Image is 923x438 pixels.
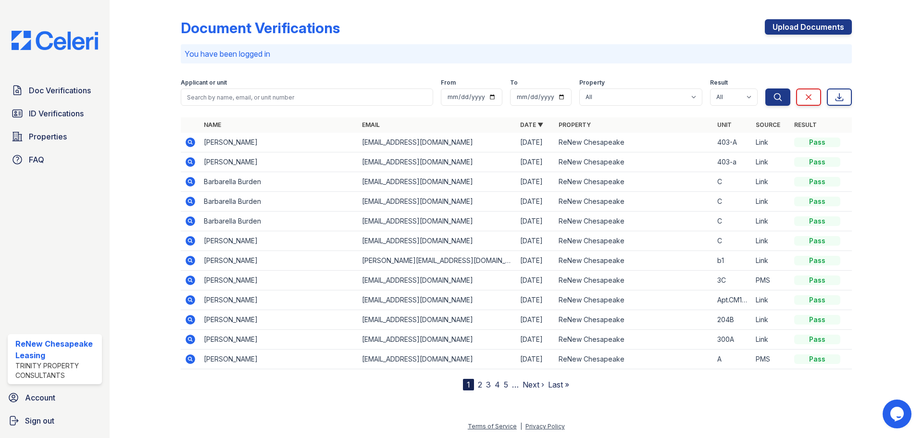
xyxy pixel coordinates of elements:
td: [EMAIL_ADDRESS][DOMAIN_NAME] [358,212,516,231]
td: [EMAIL_ADDRESS][DOMAIN_NAME] [358,231,516,251]
td: [DATE] [516,251,555,271]
iframe: chat widget [883,400,913,428]
td: ReNew Chesapeake [555,251,713,271]
td: C [713,231,752,251]
span: Properties [29,131,67,142]
label: From [441,79,456,87]
td: [EMAIL_ADDRESS][DOMAIN_NAME] [358,133,516,152]
a: Property [559,121,591,128]
td: Link [752,133,790,152]
div: | [520,423,522,430]
a: Unit [717,121,732,128]
a: 5 [504,380,508,389]
td: Barbarella Burden [200,212,358,231]
a: Sign out [4,411,106,430]
a: Terms of Service [468,423,517,430]
td: ReNew Chesapeake [555,133,713,152]
input: Search by name, email, or unit number [181,88,433,106]
a: Account [4,388,106,407]
div: Pass [794,295,840,305]
div: Pass [794,236,840,246]
td: [DATE] [516,330,555,350]
span: ID Verifications [29,108,84,119]
div: Pass [794,216,840,226]
td: [PERSON_NAME][EMAIL_ADDRESS][DOMAIN_NAME] [358,251,516,271]
a: Properties [8,127,102,146]
td: Link [752,152,790,172]
td: [DATE] [516,172,555,192]
span: FAQ [29,154,44,165]
div: Document Verifications [181,19,340,37]
td: [DATE] [516,133,555,152]
a: Next › [523,380,544,389]
td: 300A [713,330,752,350]
td: [PERSON_NAME] [200,330,358,350]
td: Link [752,251,790,271]
a: Source [756,121,780,128]
a: Doc Verifications [8,81,102,100]
td: [DATE] [516,290,555,310]
td: [PERSON_NAME] [200,350,358,369]
td: C [713,172,752,192]
span: Sign out [25,415,54,426]
td: Link [752,212,790,231]
td: [EMAIL_ADDRESS][DOMAIN_NAME] [358,310,516,330]
td: ReNew Chesapeake [555,350,713,369]
td: 403-A [713,133,752,152]
a: Privacy Policy [525,423,565,430]
td: Barbarella Burden [200,172,358,192]
td: C [713,212,752,231]
a: Date ▼ [520,121,543,128]
td: ReNew Chesapeake [555,330,713,350]
td: ReNew Chesapeake [555,152,713,172]
td: [PERSON_NAME] [200,310,358,330]
td: [DATE] [516,310,555,330]
div: 1 [463,379,474,390]
td: [EMAIL_ADDRESS][DOMAIN_NAME] [358,152,516,172]
span: Doc Verifications [29,85,91,96]
div: Pass [794,354,840,364]
a: Name [204,121,221,128]
a: Last » [548,380,569,389]
td: ReNew Chesapeake [555,212,713,231]
td: A [713,350,752,369]
td: Link [752,330,790,350]
td: Link [752,172,790,192]
td: [DATE] [516,350,555,369]
label: Result [710,79,728,87]
td: Link [752,231,790,251]
div: Pass [794,157,840,167]
td: PMS [752,271,790,290]
p: You have been logged in [185,48,848,60]
td: [PERSON_NAME] [200,133,358,152]
td: Link [752,192,790,212]
div: Pass [794,197,840,206]
div: Pass [794,177,840,187]
a: 4 [495,380,500,389]
td: ReNew Chesapeake [555,271,713,290]
a: 3 [486,380,491,389]
td: [EMAIL_ADDRESS][DOMAIN_NAME] [358,350,516,369]
div: Pass [794,256,840,265]
label: To [510,79,518,87]
a: Upload Documents [765,19,852,35]
td: [EMAIL_ADDRESS][DOMAIN_NAME] [358,271,516,290]
div: Pass [794,138,840,147]
td: ReNew Chesapeake [555,231,713,251]
td: ReNew Chesapeake [555,310,713,330]
td: [EMAIL_ADDRESS][DOMAIN_NAME] [358,290,516,310]
td: [PERSON_NAME] [200,251,358,271]
td: [EMAIL_ADDRESS][DOMAIN_NAME] [358,192,516,212]
img: CE_Logo_Blue-a8612792a0a2168367f1c8372b55b34899dd931a85d93a1a3d3e32e68fde9ad4.png [4,31,106,50]
label: Applicant or unit [181,79,227,87]
label: Property [579,79,605,87]
td: [DATE] [516,212,555,231]
td: [DATE] [516,152,555,172]
td: Apt.CM114523 [713,290,752,310]
a: ID Verifications [8,104,102,123]
td: 403-a [713,152,752,172]
td: [EMAIL_ADDRESS][DOMAIN_NAME] [358,172,516,192]
td: [PERSON_NAME] [200,152,358,172]
a: 2 [478,380,482,389]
